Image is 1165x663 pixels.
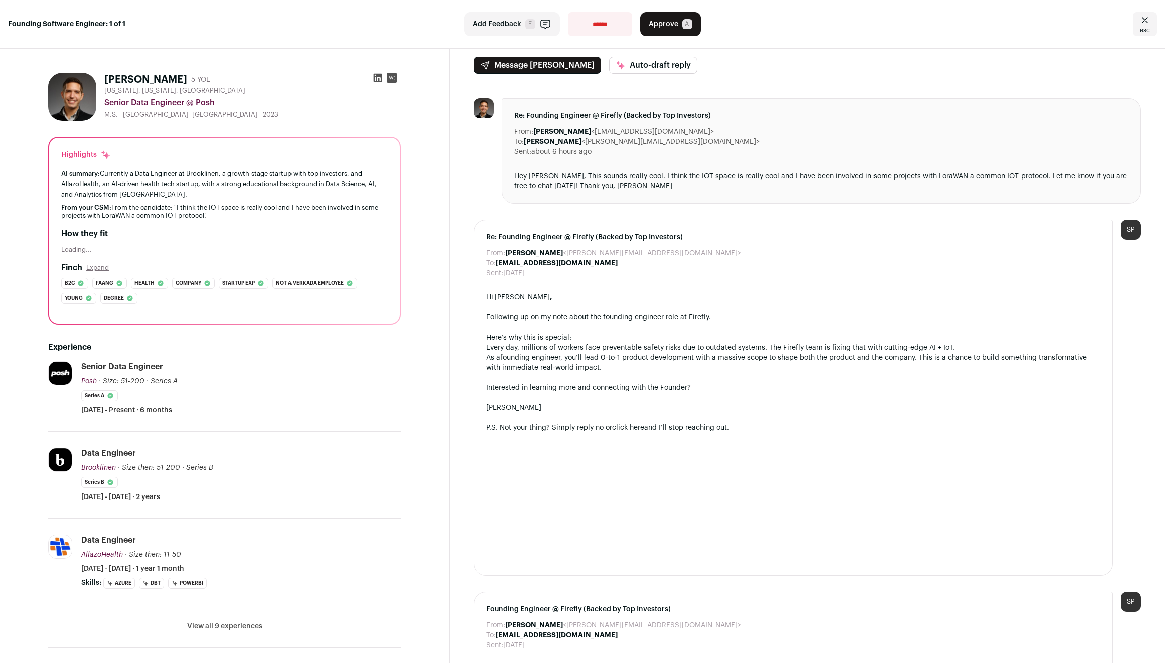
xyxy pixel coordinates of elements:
[486,343,1100,353] li: Every day, millions of workers face preventable safety risks due to outdated systems. The Firefly...
[500,354,560,361] a: founding engineer
[524,138,581,145] b: [PERSON_NAME]
[486,604,1100,614] span: Founding Engineer @ Firefly (Backed by Top Investors)
[612,424,644,431] a: click here
[187,621,262,631] button: View all 9 experiences
[139,578,164,589] li: dbt
[1140,26,1150,34] span: esc
[81,405,172,415] span: [DATE] - Present · 6 months
[134,278,155,288] span: Health
[505,620,741,630] dd: <[PERSON_NAME][EMAIL_ADDRESS][DOMAIN_NAME]>
[49,448,72,471] img: 1b1e0f0dba1a5f290aacd2b8bfca0a692c3165400f8b8ebbdc714c1ea8ace60b.jpg
[65,278,75,288] span: B2c
[474,57,601,74] button: Message [PERSON_NAME]
[48,73,96,121] img: ec1f4d4cc3bf669aa4300b9cf55fd0d4705220e4cd4443d2c8c45d6a6320af05
[81,390,118,401] li: Series A
[61,204,388,220] div: From the candidate: "I think the IOT space is really cool and I have been involved in some projec...
[473,19,521,29] span: Add Feedback
[514,127,533,137] dt: From:
[104,97,401,109] div: Senior Data Engineer @ Posh
[486,423,1100,433] div: P.S. Not your thing? Simply reply no or and I’ll stop reaching out.
[61,262,82,274] h2: Finch
[65,293,83,303] span: Young
[61,150,111,160] div: Highlights
[186,464,213,471] span: Series B
[103,578,135,589] li: Azure
[86,264,109,272] button: Expand
[81,578,101,588] span: Skills:
[222,278,255,288] span: Startup exp
[525,19,535,29] span: F
[61,170,100,177] span: AI summary:
[514,111,1128,121] span: Re: Founding Engineer @ Firefly (Backed by Top Investors)
[49,362,72,385] img: d2f2dd4e1417fa5d876b93aebf8eb936bd386761582b6098d73ca1ee71d2f1e7.png
[486,258,496,268] dt: To:
[81,378,97,385] span: Posh
[151,378,178,385] span: Series A
[503,640,525,650] dd: [DATE]
[609,57,697,74] button: Auto-draft reply
[503,268,525,278] dd: [DATE]
[486,268,503,278] dt: Sent:
[514,147,531,157] dt: Sent:
[682,19,692,29] span: A
[464,12,560,36] button: Add Feedback F
[486,333,1100,343] div: Here’s why this is special:
[486,292,1100,302] div: Hi [PERSON_NAME]
[514,171,1128,191] div: Hey [PERSON_NAME], This sounds really cool. I think the IOT space is really cool and I have been ...
[81,551,123,558] span: AllazoHealth
[486,620,505,630] dt: From:
[533,127,714,137] dd: <[EMAIL_ADDRESS][DOMAIN_NAME]>
[1133,12,1157,36] a: Close
[147,376,149,386] span: ·
[486,232,1100,242] span: Re: Founding Engineer @ Firefly (Backed by Top Investors)
[81,564,184,574] span: [DATE] - [DATE] · 1 year 1 month
[96,278,113,288] span: Faang
[514,137,524,147] dt: To:
[104,293,124,303] span: Degree
[486,403,1100,413] div: [PERSON_NAME]
[104,87,245,95] span: [US_STATE], [US_STATE], [GEOGRAPHIC_DATA]
[8,19,125,29] strong: Founding Software Engineer: 1 of 1
[61,246,388,254] div: Loading...
[550,294,552,301] strong: ,
[276,278,344,288] span: Not a verkada employee
[474,98,494,118] img: ec1f4d4cc3bf669aa4300b9cf55fd0d4705220e4cd4443d2c8c45d6a6320af05
[531,147,592,157] dd: about 6 hours ago
[168,578,207,589] li: PowerBI
[81,464,116,471] span: Brooklinen
[486,630,496,640] dt: To:
[182,463,184,473] span: ·
[61,168,388,200] div: Currently a Data Engineer at Brooklinen, a growth-stage startup with top investors, and AllazoHea...
[81,492,160,502] span: [DATE] - [DATE] · 2 years
[191,75,210,85] div: 5 YOE
[125,551,181,558] span: · Size then: 11-50
[649,19,678,29] span: Approve
[486,248,505,258] dt: From:
[505,248,741,258] dd: <[PERSON_NAME][EMAIL_ADDRESS][DOMAIN_NAME]>
[176,278,201,288] span: Company
[118,464,180,471] span: · Size then: 51-200
[99,378,144,385] span: · Size: 51-200
[81,361,163,372] div: Senior Data Engineer
[1121,220,1141,240] div: SP
[104,111,401,119] div: M.S. - [GEOGRAPHIC_DATA]–[GEOGRAPHIC_DATA] - 2023
[104,73,187,87] h1: [PERSON_NAME]
[533,128,591,135] b: [PERSON_NAME]
[49,535,72,558] img: 1ac77c23e989961cd38f53c080f4b85b596ce3c88df1a7f770b56699f5fca164.jpg
[1121,592,1141,612] div: SP
[81,448,136,459] div: Data Engineer
[486,383,1100,393] div: Interested in learning more and connecting with the Founder?
[81,535,136,546] div: Data Engineer
[61,204,111,211] span: From your CSM:
[61,228,388,240] h2: How they fit
[486,640,503,650] dt: Sent:
[81,477,118,488] li: Series B
[505,250,563,257] b: [PERSON_NAME]
[505,622,563,629] b: [PERSON_NAME]
[486,312,1100,322] div: Following up on my note about the founding engineer role at Firefly.
[48,341,401,353] h2: Experience
[640,12,701,36] button: Approve A
[496,632,618,639] b: [EMAIL_ADDRESS][DOMAIN_NAME]
[496,260,618,267] b: [EMAIL_ADDRESS][DOMAIN_NAME]
[486,353,1100,373] li: As a , you’ll lead 0-to-1 product development with a massive scope to shape both the product and ...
